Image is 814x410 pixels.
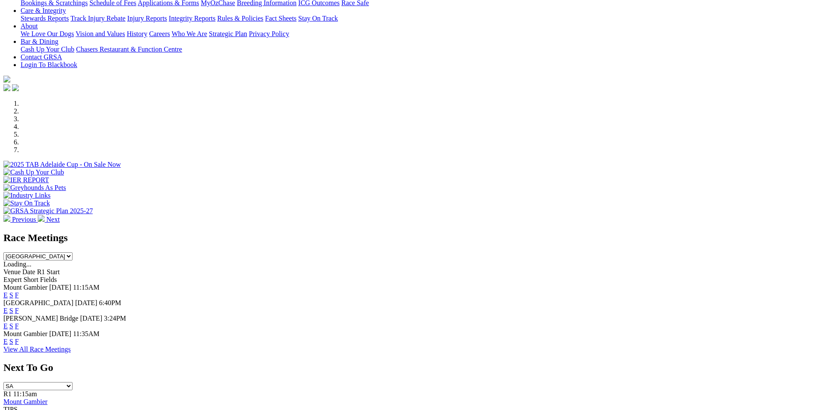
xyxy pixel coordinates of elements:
[21,22,38,30] a: About
[3,260,31,268] span: Loading...
[76,46,182,53] a: Chasers Restaurant & Function Centre
[38,216,60,223] a: Next
[9,291,13,299] a: S
[9,338,13,345] a: S
[3,232,811,244] h2: Race Meetings
[3,315,79,322] span: [PERSON_NAME] Bridge
[3,346,71,353] a: View All Race Meetings
[209,30,247,37] a: Strategic Plan
[127,30,147,37] a: History
[3,322,8,330] a: E
[21,15,811,22] div: Care & Integrity
[104,315,126,322] span: 3:24PM
[37,268,60,275] span: R1 Start
[3,168,64,176] img: Cash Up Your Club
[169,15,215,22] a: Integrity Reports
[298,15,338,22] a: Stay On Track
[3,307,8,314] a: E
[172,30,207,37] a: Who We Are
[49,284,72,291] span: [DATE]
[15,291,19,299] a: F
[3,161,121,168] img: 2025 TAB Adelaide Cup - On Sale Now
[3,330,48,337] span: Mount Gambier
[70,15,125,22] a: Track Injury Rebate
[15,307,19,314] a: F
[15,338,19,345] a: F
[38,215,45,222] img: chevron-right-pager-white.svg
[21,30,811,38] div: About
[3,76,10,83] img: logo-grsa-white.png
[3,299,73,306] span: [GEOGRAPHIC_DATA]
[12,84,19,91] img: twitter.svg
[3,207,93,215] img: GRSA Strategic Plan 2025-27
[22,268,35,275] span: Date
[21,61,77,68] a: Login To Blackbook
[3,215,10,222] img: chevron-left-pager-white.svg
[76,30,125,37] a: Vision and Values
[3,184,66,192] img: Greyhounds As Pets
[3,398,48,405] a: Mount Gambier
[3,199,50,207] img: Stay On Track
[127,15,167,22] a: Injury Reports
[3,338,8,345] a: E
[3,276,22,283] span: Expert
[3,362,811,373] h2: Next To Go
[75,299,97,306] span: [DATE]
[3,284,48,291] span: Mount Gambier
[3,176,49,184] img: IER REPORT
[21,30,74,37] a: We Love Our Dogs
[9,322,13,330] a: S
[3,268,21,275] span: Venue
[21,7,66,14] a: Care & Integrity
[21,46,74,53] a: Cash Up Your Club
[73,284,100,291] span: 11:15AM
[21,38,58,45] a: Bar & Dining
[21,46,811,53] div: Bar & Dining
[3,216,38,223] a: Previous
[3,84,10,91] img: facebook.svg
[40,276,57,283] span: Fields
[49,330,72,337] span: [DATE]
[21,53,62,61] a: Contact GRSA
[9,307,13,314] a: S
[15,322,19,330] a: F
[12,216,36,223] span: Previous
[80,315,103,322] span: [DATE]
[249,30,289,37] a: Privacy Policy
[3,192,51,199] img: Industry Links
[99,299,121,306] span: 6:40PM
[3,291,8,299] a: E
[217,15,263,22] a: Rules & Policies
[149,30,170,37] a: Careers
[21,15,69,22] a: Stewards Reports
[73,330,100,337] span: 11:35AM
[13,390,37,398] span: 11:15am
[46,216,60,223] span: Next
[3,390,12,398] span: R1
[265,15,297,22] a: Fact Sheets
[24,276,39,283] span: Short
